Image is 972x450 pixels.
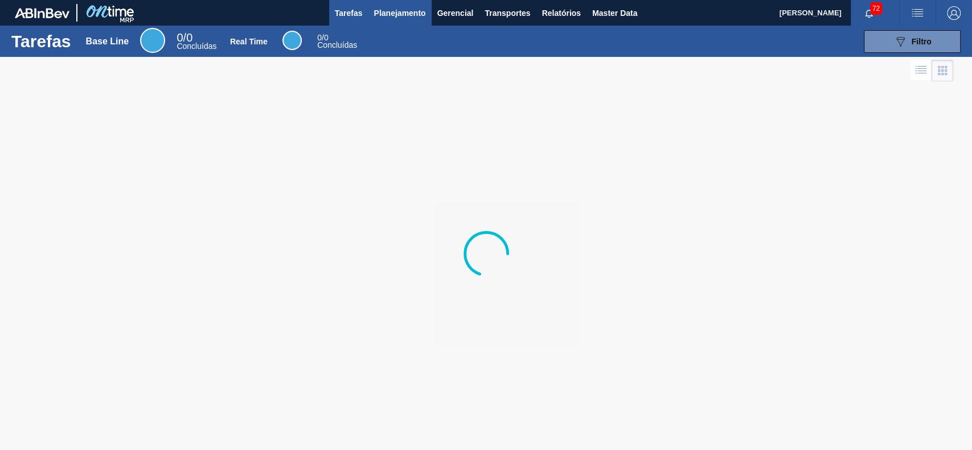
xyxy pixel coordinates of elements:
[870,2,882,15] span: 72
[485,6,530,20] span: Transportes
[177,31,192,44] span: / 0
[317,33,322,42] span: 0
[335,6,363,20] span: Tarefas
[374,6,425,20] span: Planejamento
[911,6,924,20] img: userActions
[177,31,183,44] span: 0
[947,6,961,20] img: Logout
[317,40,357,49] span: Concluídas
[317,34,357,49] div: Real Time
[230,37,268,46] div: Real Time
[864,30,961,53] button: Filtro
[542,6,580,20] span: Relatórios
[11,35,71,48] h1: Tarefas
[177,33,216,50] div: Base Line
[851,5,887,21] button: Notificações
[140,28,165,53] div: Base Line
[437,6,474,20] span: Gerencial
[282,31,302,50] div: Real Time
[912,37,932,46] span: Filtro
[177,42,216,51] span: Concluídas
[15,8,69,18] img: TNhmsLtSVTkK8tSr43FrP2fwEKptu5GPRR3wAAAABJRU5ErkJggg==
[592,6,637,20] span: Master Data
[317,33,328,42] span: / 0
[86,36,129,47] div: Base Line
